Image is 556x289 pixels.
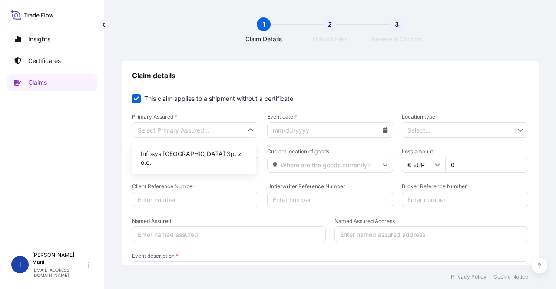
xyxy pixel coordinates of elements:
[7,52,97,70] a: Certificates
[132,226,326,242] input: Enter named assured
[267,192,394,207] input: Enter number
[451,273,486,280] a: Privacy Policy
[267,148,394,155] span: Current location of goods
[32,267,86,278] p: [EMAIL_ADDRESS][DOMAIN_NAME]
[132,218,326,225] span: Named Assured
[28,78,47,87] p: Claims
[313,35,347,43] span: Upload Files
[267,122,394,138] input: mm/dd/yyyy
[32,252,86,266] p: [PERSON_NAME] Mani
[144,94,293,103] p: This claim applies to a shipment without a certificate
[402,183,528,190] span: Broker Reference Number
[328,20,332,29] span: 2
[334,226,528,242] input: Enter named assured address
[334,218,528,225] span: Named Assured Address
[402,192,528,207] input: Enter number
[372,35,422,43] span: Review & Confirm
[7,74,97,91] a: Claims
[395,20,399,29] span: 3
[132,122,258,138] input: Select Primary Assured...
[493,273,528,280] a: Cookie Notice
[402,122,528,138] input: Select...
[262,20,265,29] span: 1
[28,56,61,65] p: Certificates
[267,157,394,173] input: Where are the goods currently?
[245,35,282,43] span: Claim Details
[132,113,258,120] span: Primary Assured
[402,113,528,120] span: Location type
[19,260,21,269] span: I
[267,183,394,190] span: Underwriter Reference Number
[132,252,528,259] span: Event description
[132,71,175,80] span: Claim details
[132,192,258,207] input: Enter number
[28,35,50,43] p: Insights
[402,148,528,155] span: Loss amount
[267,113,394,120] span: Event date
[136,146,253,171] div: Infosys [GEOGRAPHIC_DATA] Sp. z o.o.
[132,183,258,190] span: Client Reference Number
[7,30,97,48] a: Insights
